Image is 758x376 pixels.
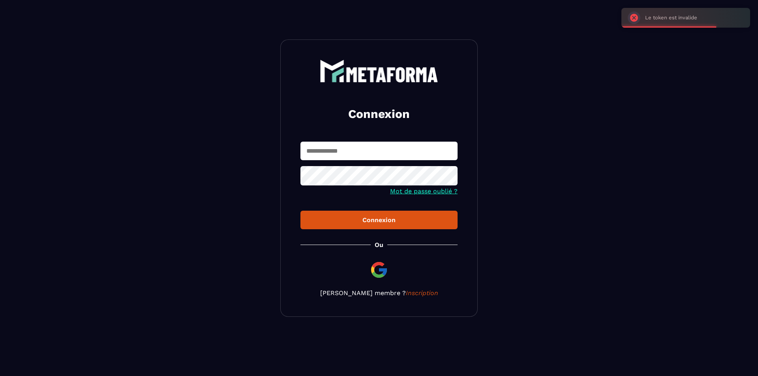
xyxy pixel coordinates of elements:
[307,216,451,224] div: Connexion
[300,211,458,229] button: Connexion
[300,60,458,82] a: logo
[406,289,438,297] a: Inscription
[300,289,458,297] p: [PERSON_NAME] membre ?
[320,60,438,82] img: logo
[375,241,383,249] p: Ou
[370,260,388,279] img: google
[310,106,448,122] h2: Connexion
[390,187,458,195] a: Mot de passe oublié ?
